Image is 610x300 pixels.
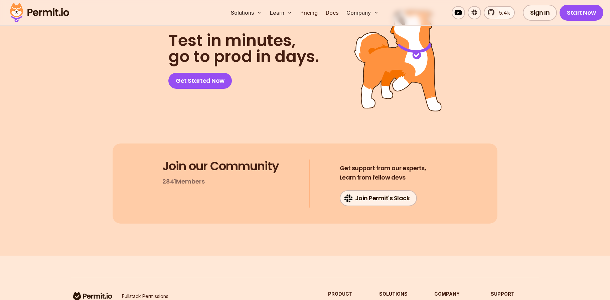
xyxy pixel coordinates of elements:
button: Company [344,6,382,19]
button: Learn [267,6,295,19]
h3: Join our Community [162,160,279,173]
h3: Support [491,291,539,297]
span: Test in minutes, [168,33,319,49]
h3: Solutions [379,291,408,297]
a: Pricing [298,6,320,19]
h3: Company [434,291,464,297]
a: Docs [323,6,341,19]
img: Permit logo [7,1,72,24]
button: Solutions [228,6,265,19]
h2: go to prod in days. [168,33,319,65]
span: Get support from our experts, [340,164,426,173]
h3: Product [328,291,352,297]
span: 5.4k [495,9,510,17]
p: 2841 Members [162,177,205,186]
a: Get Started Now [168,73,232,89]
h4: Learn from fellow devs [340,164,426,182]
a: Sign In [523,5,557,21]
p: Fullstack Permissions [122,293,168,300]
a: 5.4k [484,6,515,19]
a: Start Now [560,5,603,21]
a: Join Permit's Slack [340,190,417,206]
